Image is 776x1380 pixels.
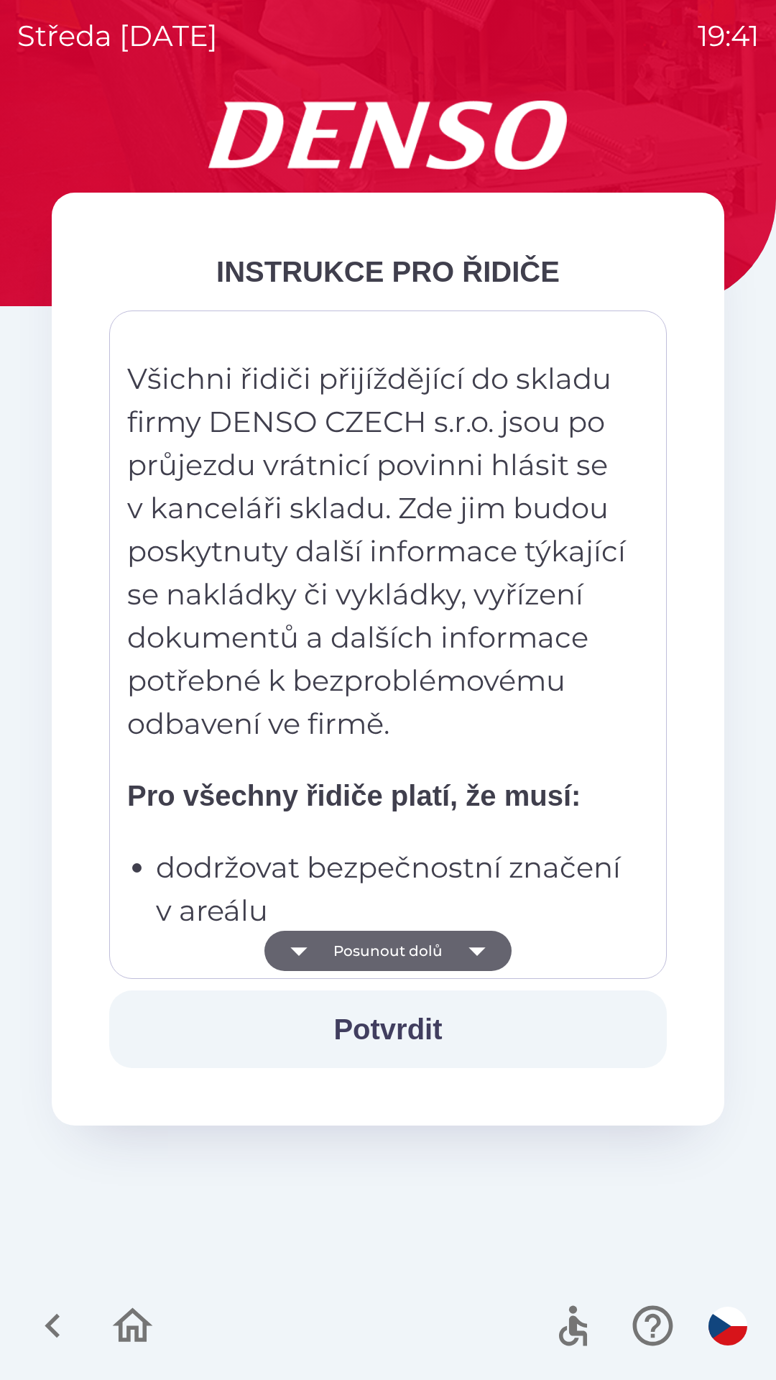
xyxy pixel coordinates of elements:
img: Logo [52,101,724,170]
strong: Pro všechny řidiče platí, že musí: [127,780,581,811]
button: Posunout dolů [264,931,512,971]
p: Všichni řidiči přijíždějící do skladu firmy DENSO CZECH s.r.o. jsou po průjezdu vrátnicí povinni ... [127,357,629,745]
p: středa [DATE] [17,14,218,57]
p: 19:41 [698,14,759,57]
div: INSTRUKCE PRO ŘIDIČE [109,250,667,293]
p: dodržovat bezpečnostní značení v areálu [156,846,629,932]
button: Potvrdit [109,990,667,1068]
img: cs flag [708,1307,747,1345]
